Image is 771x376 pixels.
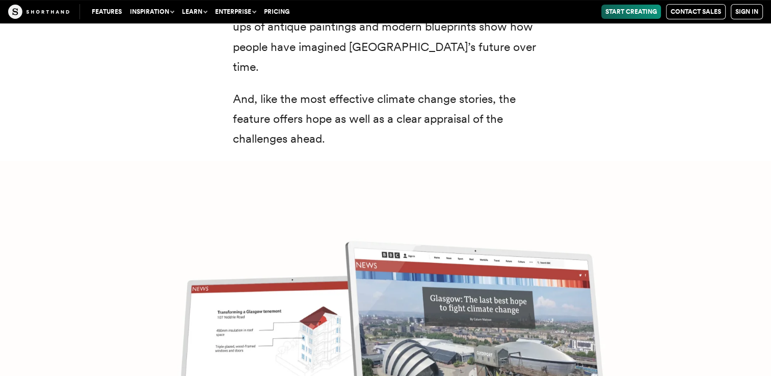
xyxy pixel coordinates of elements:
a: Pricing [260,5,294,19]
button: Inspiration [126,5,178,19]
a: Sign in [731,4,763,19]
button: Enterprise [211,5,260,19]
a: Contact Sales [666,4,726,19]
a: Features [88,5,126,19]
a: Start Creating [601,5,661,19]
p: And, like the most effective climate change stories, the feature offers hope as well as a clear a... [233,89,539,149]
button: Learn [178,5,211,19]
img: The Craft [8,5,69,19]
